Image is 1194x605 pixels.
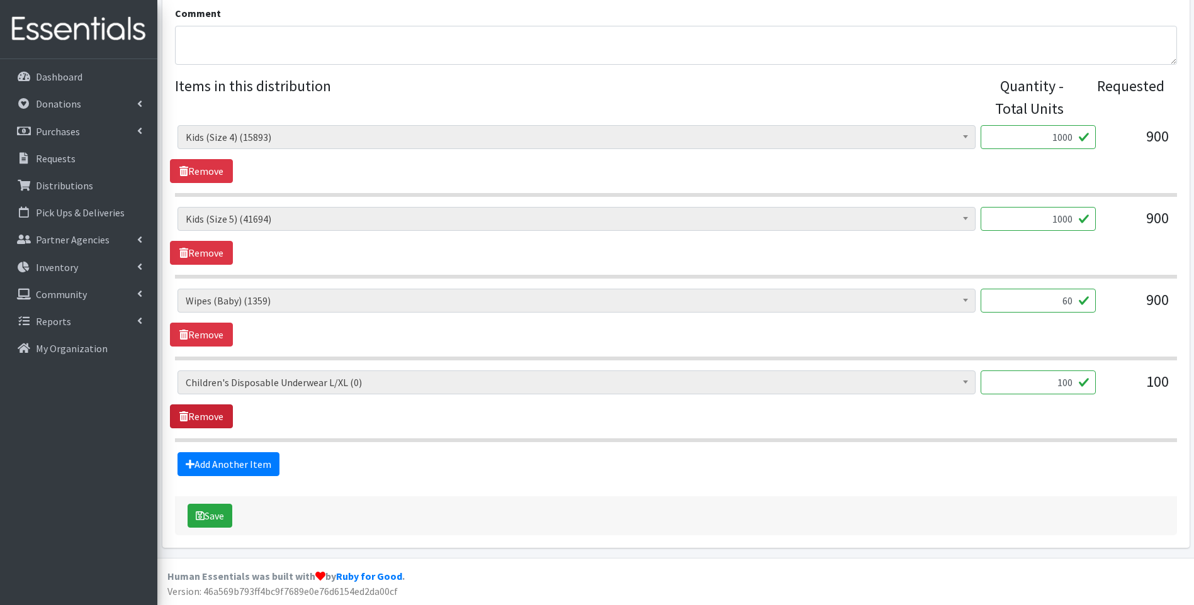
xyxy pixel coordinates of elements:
[981,289,1096,313] input: Quantity
[1106,289,1169,323] div: 900
[170,323,233,347] a: Remove
[36,152,76,165] p: Requests
[5,309,152,334] a: Reports
[170,241,233,265] a: Remove
[5,146,152,171] a: Requests
[1106,207,1169,241] div: 900
[36,70,82,83] p: Dashboard
[186,210,967,228] span: Kids (Size 5) (41694)
[177,125,976,149] span: Kids (Size 4) (15893)
[981,370,1096,394] input: Quantity
[36,315,71,328] p: Reports
[5,255,152,280] a: Inventory
[5,64,152,89] a: Dashboard
[36,288,87,301] p: Community
[170,404,233,428] a: Remove
[175,75,977,115] legend: Items in this distribution
[5,119,152,144] a: Purchases
[177,207,976,231] span: Kids (Size 5) (41694)
[5,91,152,116] a: Donations
[36,179,93,192] p: Distributions
[5,200,152,225] a: Pick Ups & Deliveries
[177,370,976,394] span: Children's Disposable Underwear L/XL (0)
[175,6,221,21] label: Comment
[36,206,125,219] p: Pick Ups & Deliveries
[186,128,967,146] span: Kids (Size 4) (15893)
[5,282,152,307] a: Community
[1106,370,1169,404] div: 100
[5,227,152,252] a: Partner Agencies
[170,159,233,183] a: Remove
[5,8,152,50] img: HumanEssentials
[36,342,108,355] p: My Organization
[5,336,152,361] a: My Organization
[36,261,78,274] p: Inventory
[981,125,1096,149] input: Quantity
[336,570,402,582] a: Ruby for Good
[36,233,110,246] p: Partner Agencies
[981,207,1096,231] input: Quantity
[36,125,80,138] p: Purchases
[976,75,1064,120] div: Quantity - Total Units
[177,289,976,313] span: Wipes (Baby) (1359)
[1106,125,1169,159] div: 900
[1076,75,1164,120] div: Requested
[167,585,398,597] span: Version: 46a569b793ff4bc9f7689e0e76d6154ed2da00cf
[36,97,81,110] p: Donations
[167,570,405,582] strong: Human Essentials was built with by .
[186,292,967,309] span: Wipes (Baby) (1359)
[5,173,152,198] a: Distributions
[177,452,279,476] a: Add Another Item
[188,504,232,528] button: Save
[186,374,967,391] span: Children's Disposable Underwear L/XL (0)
